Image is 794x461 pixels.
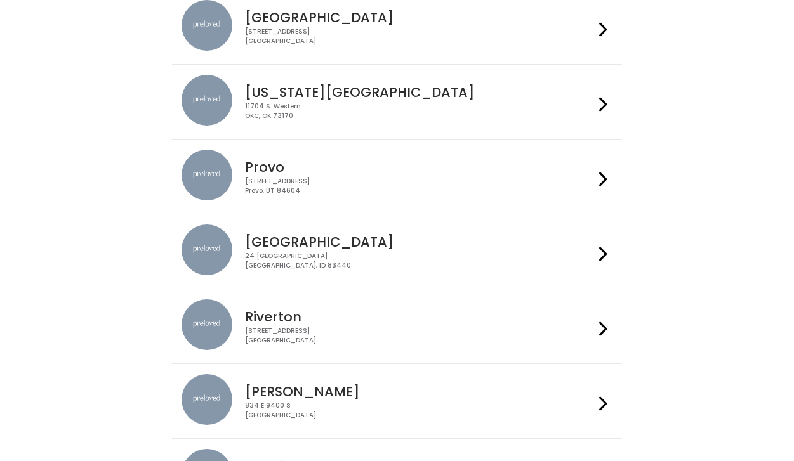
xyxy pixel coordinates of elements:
h4: [GEOGRAPHIC_DATA] [245,235,594,249]
div: 834 E 9400 S [GEOGRAPHIC_DATA] [245,401,594,420]
img: preloved location [182,75,232,126]
div: 11704 S. Western OKC, OK 73170 [245,102,594,120]
img: preloved location [182,299,232,350]
h4: [GEOGRAPHIC_DATA] [245,10,594,25]
h4: [PERSON_NAME] [245,384,594,399]
a: preloved location Provo [STREET_ADDRESS]Provo, UT 84604 [182,150,612,204]
div: [STREET_ADDRESS] [GEOGRAPHIC_DATA] [245,27,594,46]
a: preloved location [US_STATE][GEOGRAPHIC_DATA] 11704 S. WesternOKC, OK 73170 [182,75,612,129]
div: [STREET_ADDRESS] Provo, UT 84604 [245,177,594,195]
h4: [US_STATE][GEOGRAPHIC_DATA] [245,85,594,100]
img: preloved location [182,224,232,275]
div: 24 [GEOGRAPHIC_DATA] [GEOGRAPHIC_DATA], ID 83440 [245,252,594,270]
img: preloved location [182,150,232,200]
h4: Provo [245,160,594,174]
a: preloved location [GEOGRAPHIC_DATA] 24 [GEOGRAPHIC_DATA][GEOGRAPHIC_DATA], ID 83440 [182,224,612,278]
img: preloved location [182,374,232,425]
h4: Riverton [245,309,594,324]
a: preloved location [PERSON_NAME] 834 E 9400 S[GEOGRAPHIC_DATA] [182,374,612,428]
div: [STREET_ADDRESS] [GEOGRAPHIC_DATA] [245,327,594,345]
a: preloved location Riverton [STREET_ADDRESS][GEOGRAPHIC_DATA] [182,299,612,353]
